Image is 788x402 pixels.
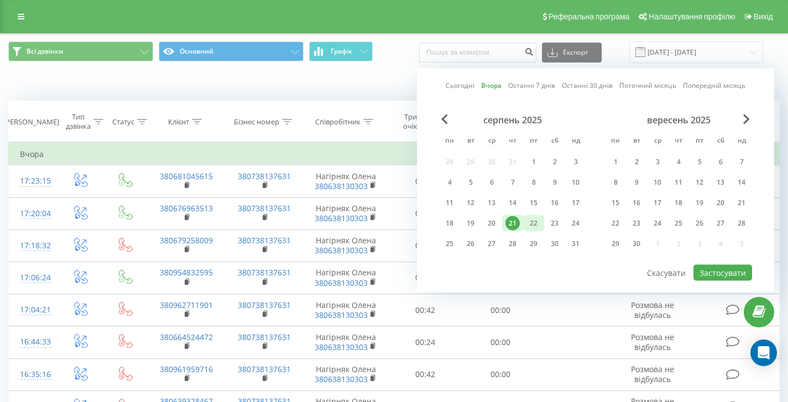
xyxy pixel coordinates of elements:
div: 21 [734,196,749,210]
div: 19 [692,196,707,210]
span: Розмова не відбулась [631,364,674,384]
a: 380962711901 [160,300,213,310]
div: вт 23 вер 2025 р. [626,215,647,232]
a: 380638130303 [315,310,368,320]
div: 18 [442,216,457,231]
div: ср 13 серп 2025 р. [481,195,502,211]
td: 00:42 [388,294,463,326]
div: 1 [608,155,623,169]
abbr: четвер [504,133,521,150]
div: пт 29 серп 2025 р. [523,236,544,252]
a: 380676963513 [160,203,213,213]
div: 20 [713,196,728,210]
span: Всі дзвінки [27,47,63,56]
a: 380638130303 [315,181,368,191]
div: чт 28 серп 2025 р. [502,236,523,252]
div: 15 [608,196,623,210]
div: 31 [568,237,583,251]
div: ср 27 серп 2025 р. [481,236,502,252]
div: пн 11 серп 2025 р. [439,195,460,211]
div: нд 24 серп 2025 р. [565,215,586,232]
div: ср 20 серп 2025 р. [481,215,502,232]
td: 00:20 [388,262,463,294]
div: 3 [568,155,583,169]
abbr: неділя [567,133,584,150]
div: 17 [650,196,665,210]
div: чт 4 вер 2025 р. [668,154,689,170]
div: пт 12 вер 2025 р. [689,174,710,191]
div: Бізнес номер [234,117,279,127]
div: пт 5 вер 2025 р. [689,154,710,170]
div: 16 [629,196,644,210]
div: вт 9 вер 2025 р. [626,174,647,191]
abbr: вівторок [462,133,479,150]
div: чт 7 серп 2025 р. [502,174,523,191]
a: Останні 7 днів [508,80,555,91]
div: вт 2 вер 2025 р. [626,154,647,170]
a: 380961959716 [160,364,213,374]
div: 23 [547,216,562,231]
abbr: середа [649,133,666,150]
div: нд 3 серп 2025 р. [565,154,586,170]
td: Нагірняк Олена [304,197,388,229]
div: сб 16 серп 2025 р. [544,195,565,211]
a: 380738137631 [238,235,291,246]
div: пт 8 серп 2025 р. [523,174,544,191]
td: 00:12 [388,197,463,229]
button: Основний [159,41,304,61]
div: сб 2 серп 2025 р. [544,154,565,170]
a: Попередній місяць [683,80,745,91]
div: 25 [442,237,457,251]
a: 380738137631 [238,267,291,278]
div: 8 [608,175,623,190]
div: 16:35:16 [20,364,46,385]
div: 11 [671,175,686,190]
div: ср 6 серп 2025 р. [481,174,502,191]
div: пт 22 серп 2025 р. [523,215,544,232]
a: 380679258009 [160,235,213,246]
div: 24 [568,216,583,231]
abbr: неділя [733,133,750,150]
a: Останні 30 днів [562,80,613,91]
div: 16 [547,196,562,210]
div: 28 [734,216,749,231]
div: 13 [484,196,499,210]
div: 10 [568,175,583,190]
span: Реферальна програма [549,12,630,21]
td: 00:08 [388,165,463,197]
div: 22 [608,216,623,231]
div: ср 10 вер 2025 р. [647,174,668,191]
div: 27 [484,237,499,251]
a: Сьогодні [446,80,474,91]
span: Налаштування профілю [649,12,735,21]
a: Поточний місяць [619,80,676,91]
div: ср 24 вер 2025 р. [647,215,668,232]
div: 21 [505,216,520,231]
a: 380638130303 [315,374,368,384]
div: чт 18 вер 2025 р. [668,195,689,211]
div: нд 31 серп 2025 р. [565,236,586,252]
div: ср 3 вер 2025 р. [647,154,668,170]
button: Експорт [542,43,602,62]
span: Графік [331,48,352,55]
div: 9 [629,175,644,190]
a: 380738137631 [238,300,291,310]
div: 17 [568,196,583,210]
td: 00:42 [388,358,463,390]
div: 17:06:24 [20,267,46,289]
abbr: п’ятниця [691,133,708,150]
div: [PERSON_NAME] [3,117,59,127]
div: Тривалість очікування [398,112,447,131]
div: пт 19 вер 2025 р. [689,195,710,211]
div: 27 [713,216,728,231]
abbr: п’ятниця [525,133,542,150]
div: 5 [463,175,478,190]
div: 6 [713,155,728,169]
div: 20 [484,216,499,231]
div: 29 [608,237,623,251]
div: серпень 2025 [439,114,586,126]
div: 12 [692,175,707,190]
div: 10 [650,175,665,190]
abbr: субота [546,133,563,150]
div: 30 [547,237,562,251]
